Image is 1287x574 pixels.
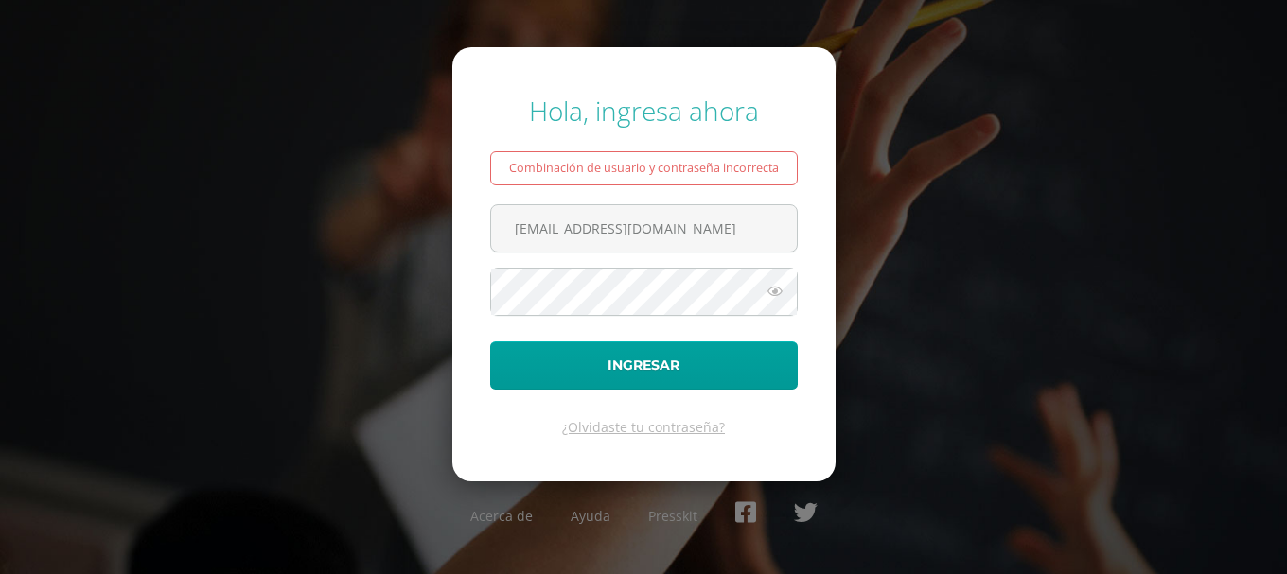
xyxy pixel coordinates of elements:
[490,151,798,185] div: Combinación de usuario y contraseña incorrecta
[490,93,798,129] div: Hola, ingresa ahora
[648,507,697,525] a: Presskit
[490,341,798,390] button: Ingresar
[491,205,797,252] input: Correo electrónico o usuario
[470,507,533,525] a: Acerca de
[562,418,725,436] a: ¿Olvidaste tu contraseña?
[571,507,610,525] a: Ayuda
